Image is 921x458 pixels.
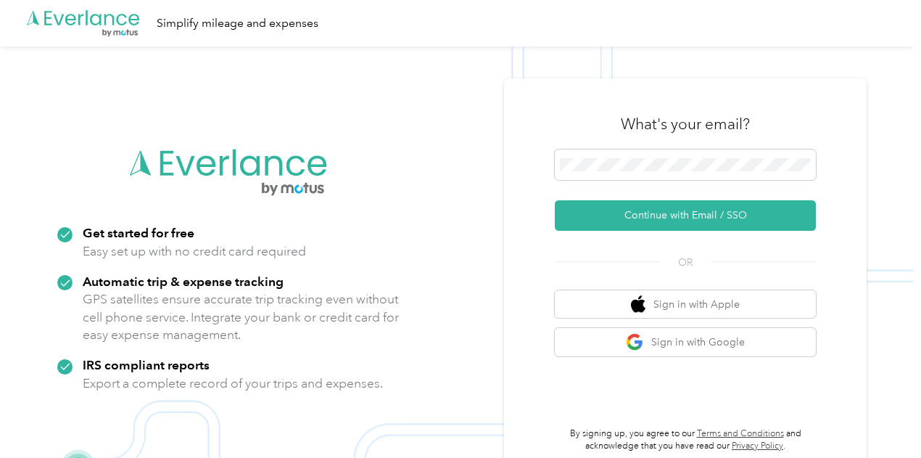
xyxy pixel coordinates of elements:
[732,441,783,451] a: Privacy Policy
[157,15,318,33] div: Simplify mileage and expenses
[555,290,816,319] button: apple logoSign in with Apple
[83,357,210,372] strong: IRS compliant reports
[83,290,400,344] p: GPS satellites ensure accurate trip tracking even without cell phone service. Integrate your bank...
[621,114,750,134] h3: What's your email?
[660,255,711,270] span: OR
[697,428,784,439] a: Terms and Conditions
[555,428,816,453] p: By signing up, you agree to our and acknowledge that you have read our .
[555,328,816,356] button: google logoSign in with Google
[83,225,194,240] strong: Get started for free
[840,377,921,458] iframe: Everlance-gr Chat Button Frame
[555,200,816,231] button: Continue with Email / SSO
[626,333,644,351] img: google logo
[631,295,645,314] img: apple logo
[83,375,383,393] p: Export a complete record of your trips and expenses.
[83,274,284,289] strong: Automatic trip & expense tracking
[83,242,306,261] p: Easy set up with no credit card required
